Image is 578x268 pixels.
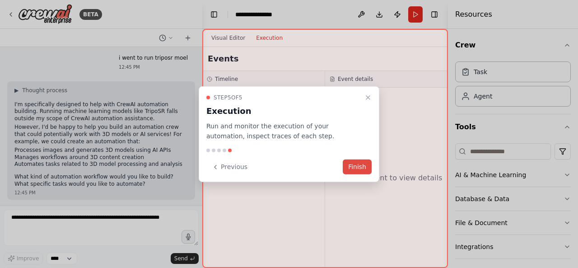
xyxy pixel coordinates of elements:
[206,104,361,117] h3: Execution
[208,8,220,21] button: Hide left sidebar
[363,92,373,103] button: Close walkthrough
[206,160,253,174] button: Previous
[343,160,372,174] button: Finish
[214,94,242,101] span: Step 5 of 5
[206,121,361,141] p: Run and monitor the execution of your automation, inspect traces of each step.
